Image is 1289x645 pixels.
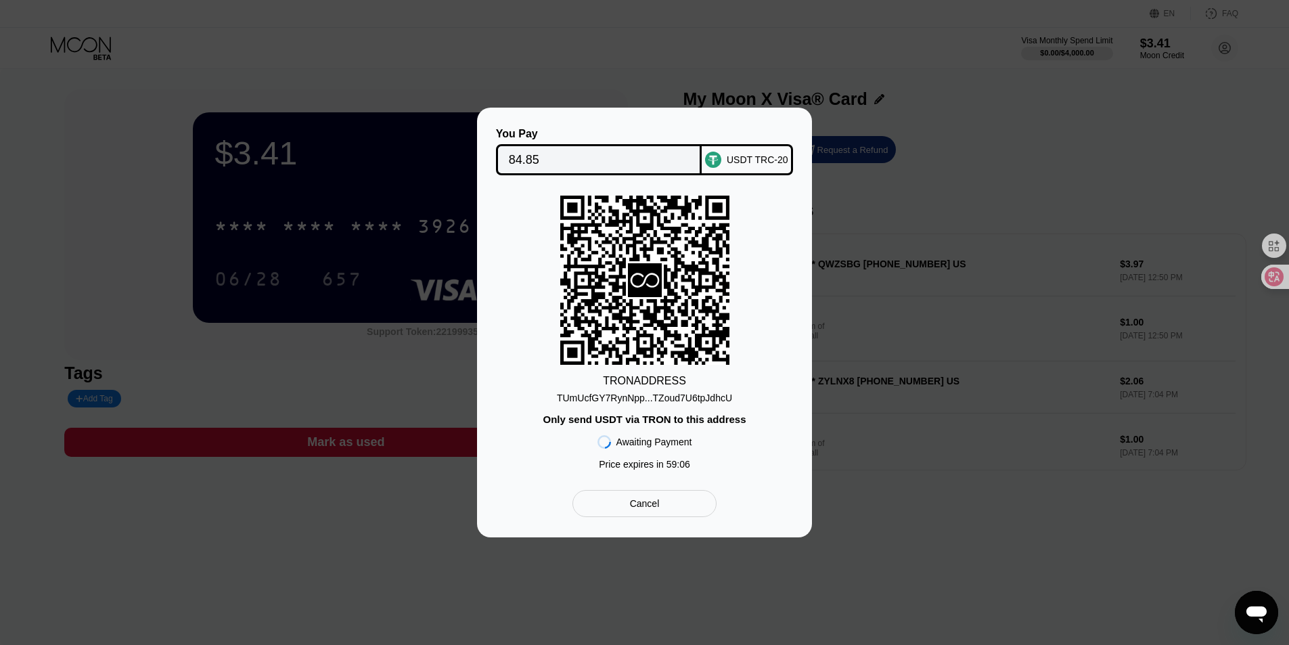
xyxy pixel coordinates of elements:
div: Cancel [572,490,717,517]
div: TUmUcfGY7RynNpp...TZoud7U6tpJdhcU [557,393,732,403]
div: USDT TRC-20 [727,154,788,165]
div: You Pay [496,128,702,140]
div: Price expires in [599,459,690,470]
div: Awaiting Payment [616,437,692,447]
div: TUmUcfGY7RynNpp...TZoud7U6tpJdhcU [557,387,732,403]
div: Only send USDT via TRON to this address [543,414,746,425]
span: 59 : 06 [666,459,690,470]
div: TRON ADDRESS [603,375,686,387]
div: You PayUSDT TRC-20 [497,128,792,175]
iframe: 启动消息传送窗口的按钮 [1235,591,1278,634]
div: Cancel [630,497,660,510]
